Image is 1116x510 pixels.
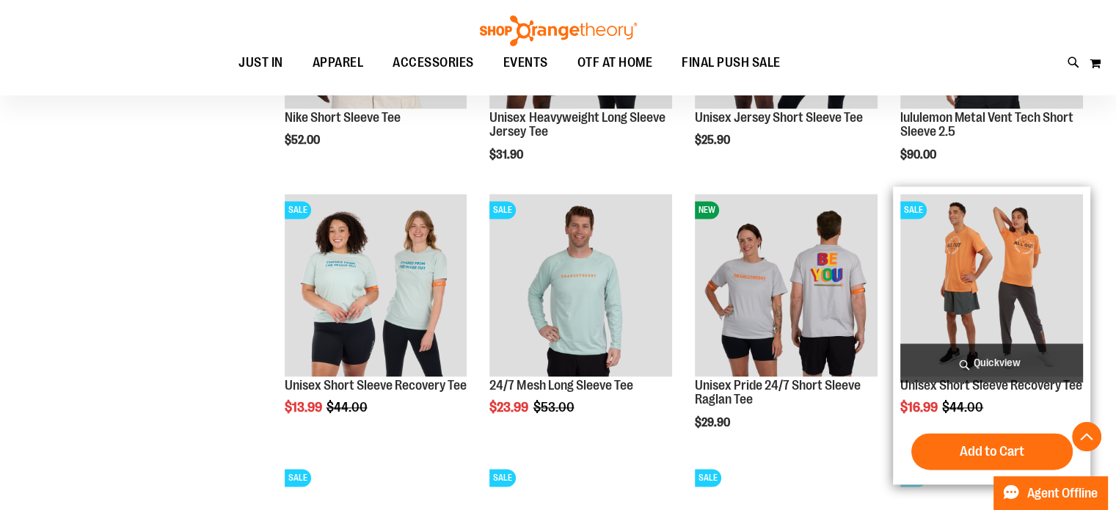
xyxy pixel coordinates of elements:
[900,400,940,415] span: $16.99
[577,46,653,79] span: OTF AT HOME
[489,110,665,139] a: Unisex Heavyweight Long Sleeve Jersey Tee
[285,378,467,393] a: Unisex Short Sleeve Recovery Tee
[393,46,474,79] span: ACCESSORIES
[695,201,719,219] span: NEW
[489,194,672,379] a: Main Image of 1457095SALE
[285,201,311,219] span: SALE
[900,343,1083,382] a: Quickview
[893,186,1090,485] div: product
[695,134,732,147] span: $25.90
[1072,422,1101,451] button: Back To Top
[900,378,1082,393] a: Unisex Short Sleeve Recovery Tee
[911,433,1073,470] button: Add to Cart
[900,194,1083,376] img: Unisex Short Sleeve Recovery Tee primary image
[285,134,322,147] span: $52.00
[695,416,732,429] span: $29.90
[900,194,1083,379] a: Unisex Short Sleeve Recovery Tee primary imageSALE
[695,194,878,376] img: Unisex Pride 24/7 Short Sleeve Raglan Tee
[482,186,679,453] div: product
[960,443,1024,459] span: Add to Cart
[285,194,467,376] img: Main of 2024 AUGUST Unisex Short Sleeve Recovery Tee
[900,201,927,219] span: SALE
[695,469,721,487] span: SALE
[285,469,311,487] span: SALE
[327,400,370,415] span: $44.00
[238,46,283,79] span: JUST IN
[285,110,401,125] a: Nike Short Sleeve Tee
[489,469,516,487] span: SALE
[1027,487,1098,500] span: Agent Offline
[533,400,576,415] span: $53.00
[489,378,632,393] a: 24/7 Mesh Long Sleeve Tee
[695,110,863,125] a: Unisex Jersey Short Sleeve Tee
[489,400,530,415] span: $23.99
[478,15,639,46] img: Shop Orangetheory
[285,400,324,415] span: $13.99
[993,476,1107,510] button: Agent Offline
[695,378,861,407] a: Unisex Pride 24/7 Short Sleeve Raglan Tee
[489,148,525,161] span: $31.90
[489,194,672,376] img: Main Image of 1457095
[942,400,985,415] span: $44.00
[277,186,475,453] div: product
[900,110,1073,139] a: lululemon Metal Vent Tech Short Sleeve 2.5
[900,148,938,161] span: $90.00
[313,46,364,79] span: APPAREL
[503,46,548,79] span: EVENTS
[489,201,516,219] span: SALE
[285,194,467,379] a: Main of 2024 AUGUST Unisex Short Sleeve Recovery TeeSALE
[695,194,878,379] a: Unisex Pride 24/7 Short Sleeve Raglan TeeNEW
[688,186,885,467] div: product
[682,46,781,79] span: FINAL PUSH SALE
